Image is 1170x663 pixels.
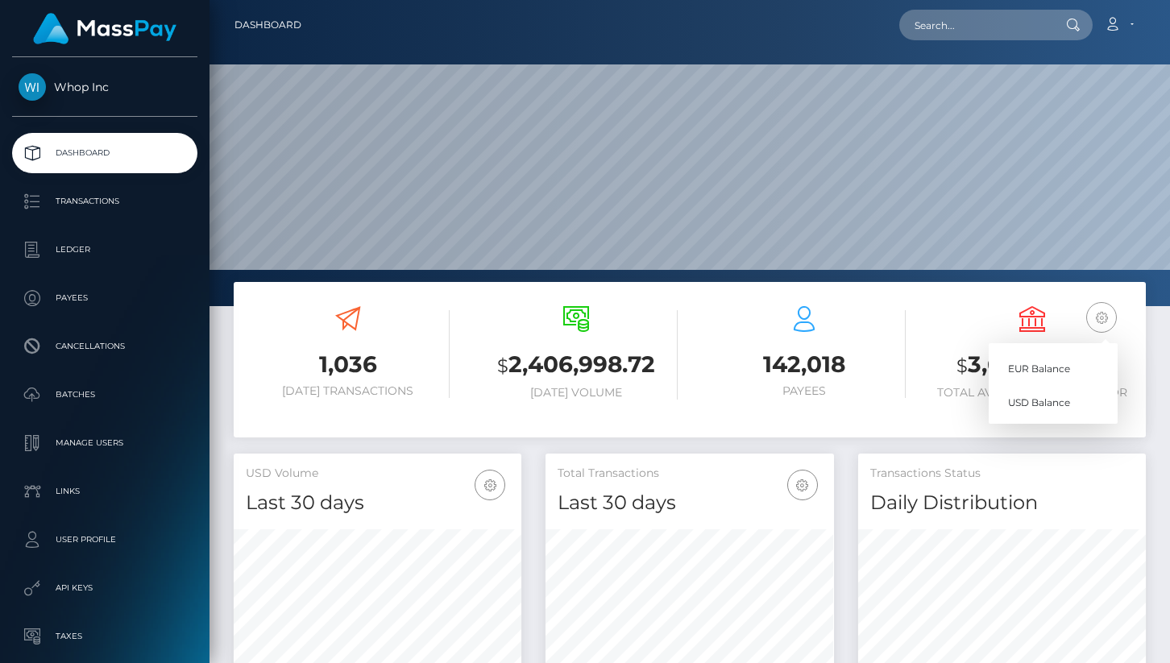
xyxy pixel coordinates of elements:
[12,375,197,415] a: Batches
[12,278,197,318] a: Payees
[870,466,1134,482] h5: Transactions Status
[899,10,1051,40] input: Search...
[870,489,1134,517] h4: Daily Distribution
[12,181,197,222] a: Transactions
[497,354,508,377] small: $
[12,568,197,608] a: API Keys
[234,8,301,42] a: Dashboard
[12,471,197,512] a: Links
[702,384,906,398] h6: Payees
[12,80,197,94] span: Whop Inc
[12,616,197,657] a: Taxes
[19,334,191,358] p: Cancellations
[474,349,678,382] h3: 2,406,998.72
[19,431,191,455] p: Manage Users
[19,528,191,552] p: User Profile
[246,489,509,517] h4: Last 30 days
[12,230,197,270] a: Ledger
[19,238,191,262] p: Ledger
[12,133,197,173] a: Dashboard
[12,423,197,463] a: Manage Users
[930,349,1134,382] h3: 3,640,957.19
[989,354,1118,383] a: EUR Balance
[558,489,821,517] h4: Last 30 days
[19,479,191,503] p: Links
[19,286,191,310] p: Payees
[246,349,450,380] h3: 1,036
[19,383,191,407] p: Batches
[19,576,191,600] p: API Keys
[956,354,968,377] small: $
[19,189,191,213] p: Transactions
[19,624,191,648] p: Taxes
[19,73,46,101] img: Whop Inc
[12,326,197,367] a: Cancellations
[930,386,1134,413] h6: Total Available Balance for Payouts
[702,349,906,380] h3: 142,018
[246,466,509,482] h5: USD Volume
[558,466,821,482] h5: Total Transactions
[989,387,1118,417] a: USD Balance
[246,384,450,398] h6: [DATE] Transactions
[19,141,191,165] p: Dashboard
[474,386,678,400] h6: [DATE] Volume
[12,520,197,560] a: User Profile
[33,13,176,44] img: MassPay Logo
